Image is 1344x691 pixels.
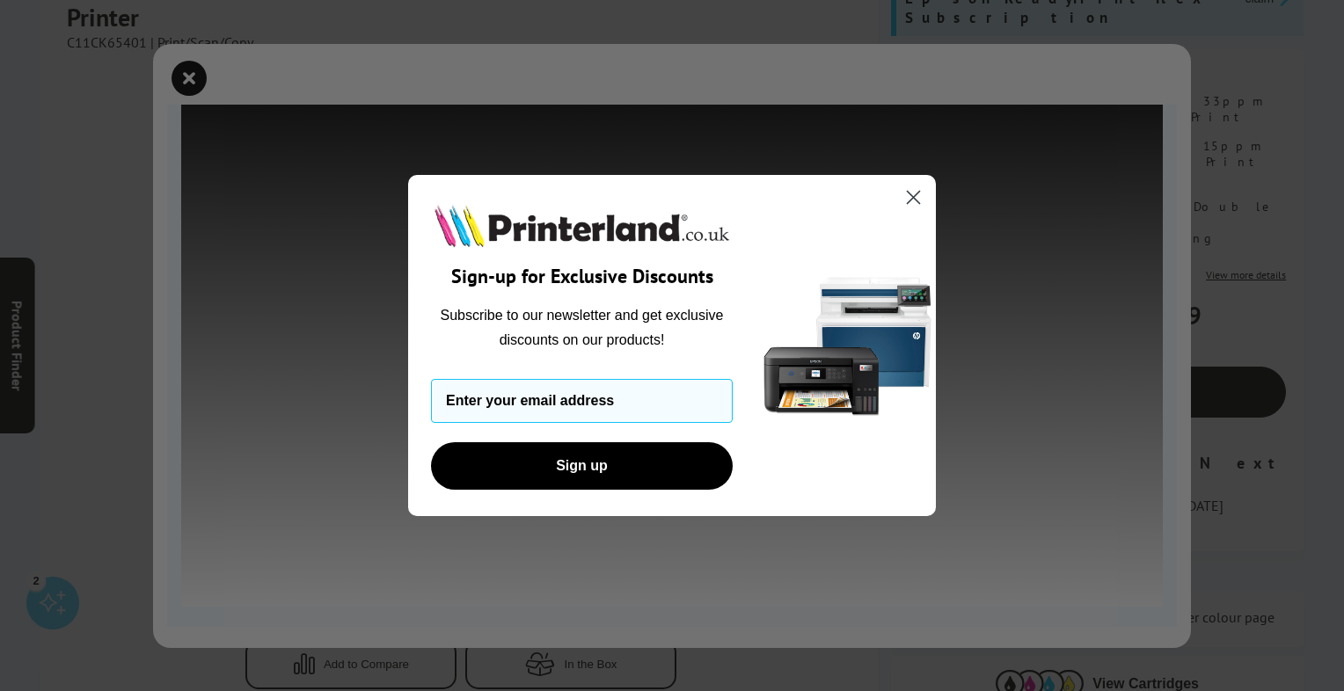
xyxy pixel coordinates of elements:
[431,379,733,423] input: Enter your email address
[451,264,713,288] span: Sign-up for Exclusive Discounts
[441,308,724,347] span: Subscribe to our newsletter and get exclusive discounts on our products!
[898,182,929,213] button: Close dialog
[431,442,733,490] button: Sign up
[760,175,936,517] img: 5290a21f-4df8-4860-95f4-ea1e8d0e8904.png
[431,201,733,251] img: Printerland.co.uk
